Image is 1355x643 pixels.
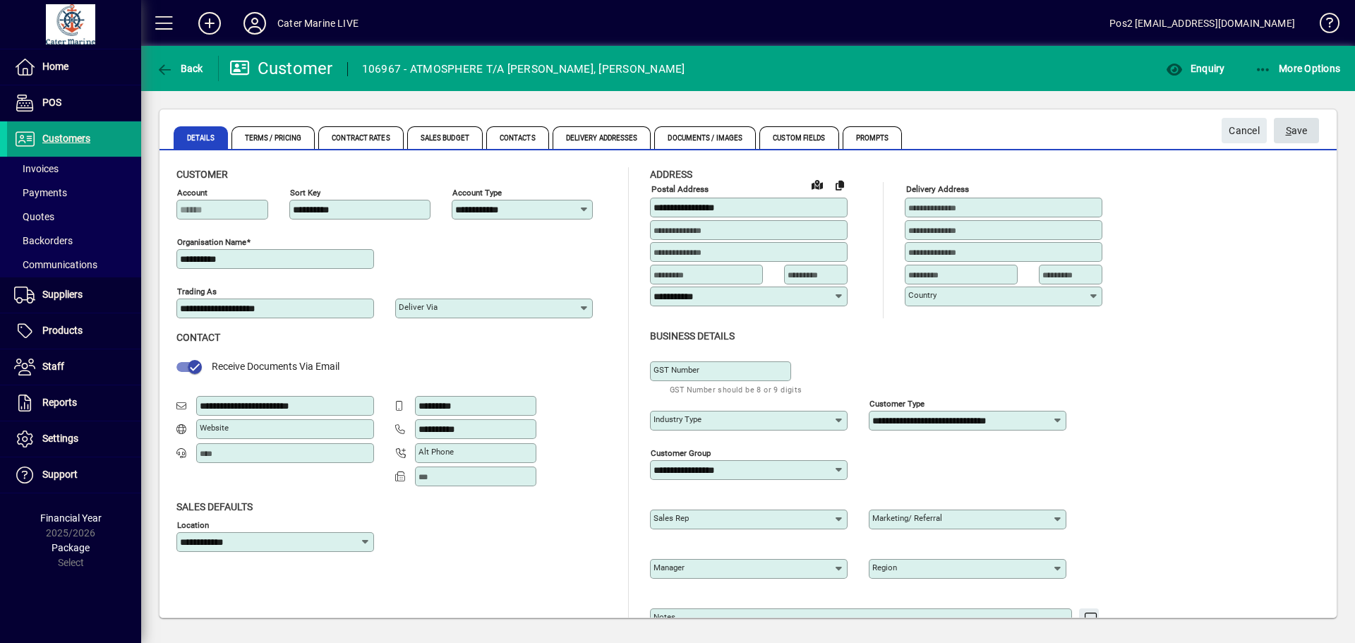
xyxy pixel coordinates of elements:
button: Copy to Delivery address [829,174,851,196]
span: Package [52,542,90,553]
mat-label: Customer type [869,398,925,408]
span: Products [42,325,83,336]
span: Business details [650,330,735,342]
span: Suppliers [42,289,83,300]
a: Invoices [7,157,141,181]
span: Home [42,61,68,72]
mat-label: GST Number [654,365,699,375]
span: Sales defaults [176,501,253,512]
mat-label: Industry type [654,414,701,424]
a: POS [7,85,141,121]
div: Pos2 [EMAIL_ADDRESS][DOMAIN_NAME] [1109,12,1295,35]
span: Customer [176,169,228,180]
mat-label: Notes [654,612,675,622]
a: Reports [7,385,141,421]
mat-label: Customer group [651,447,711,457]
span: S [1286,125,1291,136]
button: Save [1274,118,1319,143]
button: Enquiry [1162,56,1228,81]
span: ave [1286,119,1308,143]
span: Communications [14,259,97,270]
span: Back [156,63,203,74]
button: More Options [1251,56,1344,81]
span: Sales Budget [407,126,483,149]
div: Customer [229,57,333,80]
div: Cater Marine LIVE [277,12,359,35]
span: Payments [14,187,67,198]
span: Settings [42,433,78,444]
button: Cancel [1222,118,1267,143]
mat-label: Account [177,188,207,198]
span: Prompts [843,126,903,149]
mat-label: Website [200,423,229,433]
span: Financial Year [40,512,102,524]
span: Reports [42,397,77,408]
a: Support [7,457,141,493]
span: Contact [176,332,220,343]
a: Backorders [7,229,141,253]
mat-label: Organisation name [177,237,246,247]
span: Invoices [14,163,59,174]
span: Details [174,126,228,149]
span: Documents / Images [654,126,756,149]
span: Quotes [14,211,54,222]
span: POS [42,97,61,108]
a: Products [7,313,141,349]
mat-label: Country [908,290,937,300]
mat-hint: GST Number should be 8 or 9 digits [670,381,802,397]
span: Staff [42,361,64,372]
mat-label: Location [177,519,209,529]
mat-label: Alt Phone [418,447,454,457]
a: Staff [7,349,141,385]
span: Contract Rates [318,126,403,149]
mat-label: Region [872,563,897,572]
app-page-header-button: Back [141,56,219,81]
mat-label: Sales rep [654,513,689,523]
a: Suppliers [7,277,141,313]
a: Settings [7,421,141,457]
span: More Options [1255,63,1341,74]
span: Contacts [486,126,549,149]
span: Receive Documents Via Email [212,361,339,372]
span: Terms / Pricing [231,126,315,149]
span: Address [650,169,692,180]
span: Cancel [1229,119,1260,143]
a: Home [7,49,141,85]
a: Knowledge Base [1309,3,1337,49]
mat-label: Trading as [177,287,217,296]
span: Custom Fields [759,126,838,149]
a: Payments [7,181,141,205]
mat-label: Deliver via [399,302,438,312]
mat-label: Marketing/ Referral [872,513,942,523]
span: Enquiry [1166,63,1224,74]
button: Profile [232,11,277,36]
span: Support [42,469,78,480]
div: 106967 - ATMOSPHERE T/A [PERSON_NAME], [PERSON_NAME] [362,58,685,80]
mat-label: Account Type [452,188,502,198]
a: Quotes [7,205,141,229]
mat-label: Sort key [290,188,320,198]
a: Communications [7,253,141,277]
mat-label: Manager [654,563,685,572]
button: Back [152,56,207,81]
span: Delivery Addresses [553,126,651,149]
span: Customers [42,133,90,144]
button: Add [187,11,232,36]
a: View on map [806,173,829,196]
span: Backorders [14,235,73,246]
